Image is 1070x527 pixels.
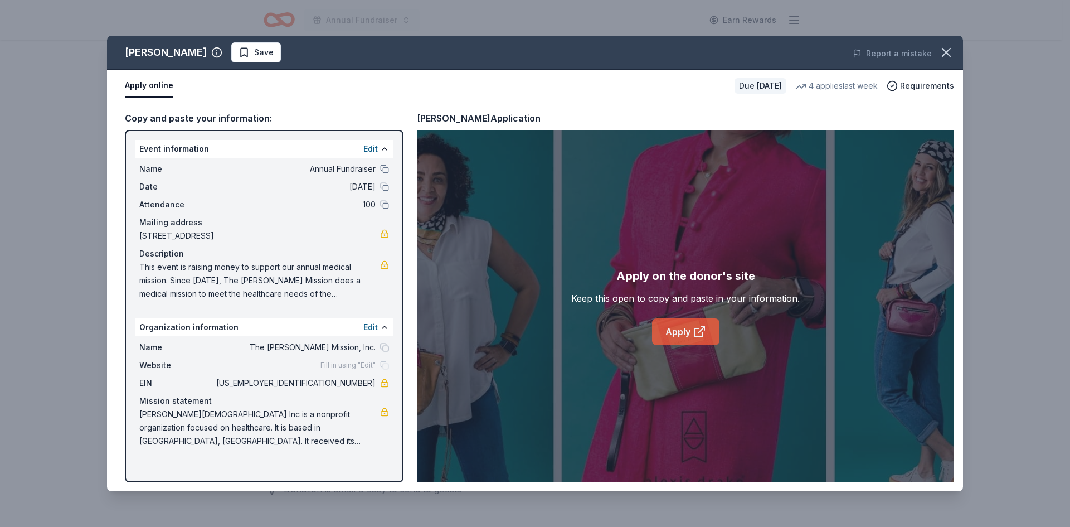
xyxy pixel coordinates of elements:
[139,229,380,243] span: [STREET_ADDRESS]
[139,394,389,408] div: Mission statement
[887,79,954,93] button: Requirements
[900,79,954,93] span: Requirements
[125,111,403,125] div: Copy and paste your information:
[135,140,393,158] div: Event information
[139,216,389,229] div: Mailing address
[254,46,274,59] span: Save
[571,292,800,305] div: Keep this open to copy and paste in your information.
[125,74,173,98] button: Apply online
[214,376,376,390] span: [US_EMPLOYER_IDENTIFICATION_NUMBER]
[320,361,376,370] span: Fill in using "Edit"
[139,162,214,176] span: Name
[139,341,214,354] span: Name
[616,267,755,285] div: Apply on the donor's site
[214,162,376,176] span: Annual Fundraiser
[853,47,932,60] button: Report a mistake
[214,198,376,211] span: 100
[139,359,214,372] span: Website
[139,247,389,260] div: Description
[795,79,878,93] div: 4 applies last week
[139,198,214,211] span: Attendance
[139,180,214,194] span: Date
[125,43,207,61] div: [PERSON_NAME]
[363,142,378,156] button: Edit
[652,318,719,345] a: Apply
[135,318,393,336] div: Organization information
[735,78,786,94] div: Due [DATE]
[139,260,380,301] span: This event is raising money to support our annual medical mission. Since [DATE], The [PERSON_NAME...
[231,42,281,62] button: Save
[214,341,376,354] span: The [PERSON_NAME] Mission, Inc.
[363,321,378,334] button: Edit
[417,111,541,125] div: [PERSON_NAME] Application
[214,180,376,194] span: [DATE]
[139,408,380,448] span: [PERSON_NAME][DEMOGRAPHIC_DATA] Inc is a nonprofit organization focused on healthcare. It is base...
[139,376,214,390] span: EIN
